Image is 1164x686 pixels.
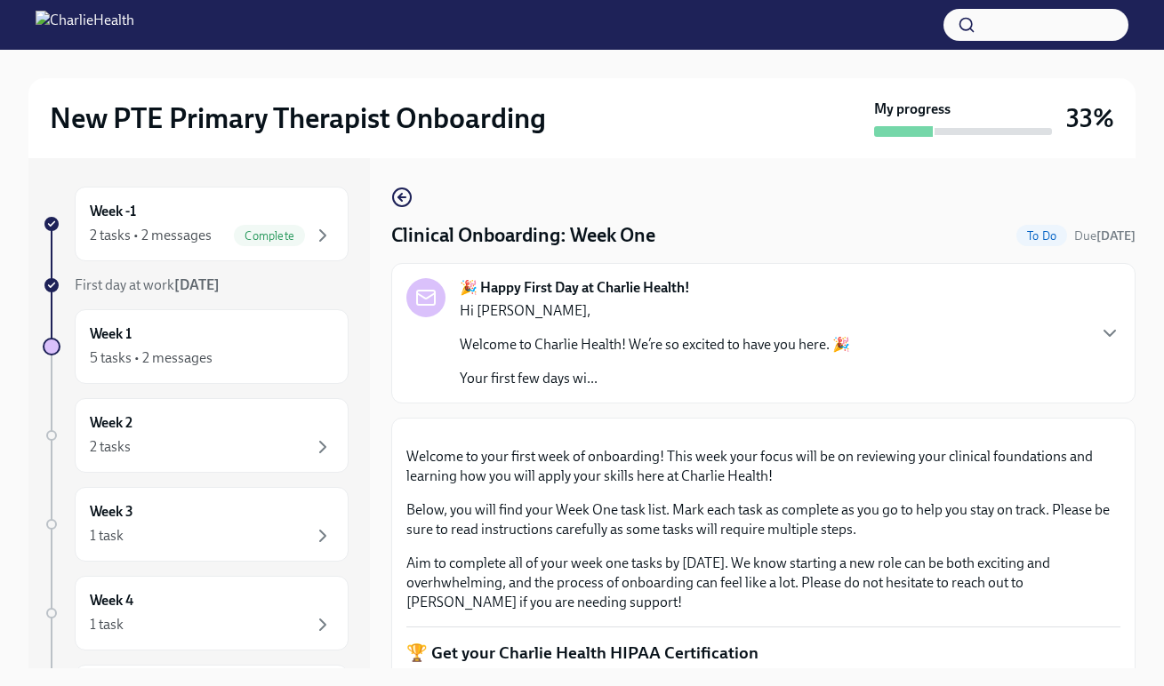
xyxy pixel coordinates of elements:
[406,500,1120,539] p: Below, you will find your Week One task list. Mark each task as complete as you go to help you st...
[1074,228,1136,243] span: Due
[50,100,546,136] h2: New PTE Primary Therapist Onboarding
[43,576,349,650] a: Week 41 task
[174,276,220,293] strong: [DATE]
[90,615,124,634] div: 1 task
[43,487,349,562] a: Week 31 task
[43,398,349,473] a: Week 22 tasks
[460,301,850,321] p: Hi [PERSON_NAME],
[406,642,1120,665] p: 🏆 Get your Charlie Health HIPAA Certification
[874,100,951,119] strong: My progress
[90,526,124,546] div: 1 task
[1066,102,1114,134] h3: 33%
[460,335,850,355] p: Welcome to Charlie Health! We’re so excited to have you here. 🎉
[460,278,690,298] strong: 🎉 Happy First Day at Charlie Health!
[406,554,1120,612] p: Aim to complete all of your week one tasks by [DATE]. We know starting a new role can be both exc...
[36,11,134,39] img: CharlieHealth
[90,324,132,344] h6: Week 1
[43,187,349,261] a: Week -12 tasks • 2 messagesComplete
[460,369,850,388] p: Your first few days wi...
[90,226,212,245] div: 2 tasks • 2 messages
[90,591,133,610] h6: Week 4
[1074,227,1136,244] span: August 23rd, 2025 10:00
[43,275,349,295] a: First day at work[DATE]
[90,437,131,457] div: 2 tasks
[1016,229,1067,243] span: To Do
[1096,228,1136,243] strong: [DATE]
[90,202,136,221] h6: Week -1
[406,447,1120,486] p: Welcome to your first week of onboarding! This week your focus will be on reviewing your clinical...
[234,229,305,243] span: Complete
[90,413,132,433] h6: Week 2
[90,502,133,522] h6: Week 3
[43,309,349,384] a: Week 15 tasks • 2 messages
[90,348,213,368] div: 5 tasks • 2 messages
[75,276,220,293] span: First day at work
[391,222,655,249] h4: Clinical Onboarding: Week One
